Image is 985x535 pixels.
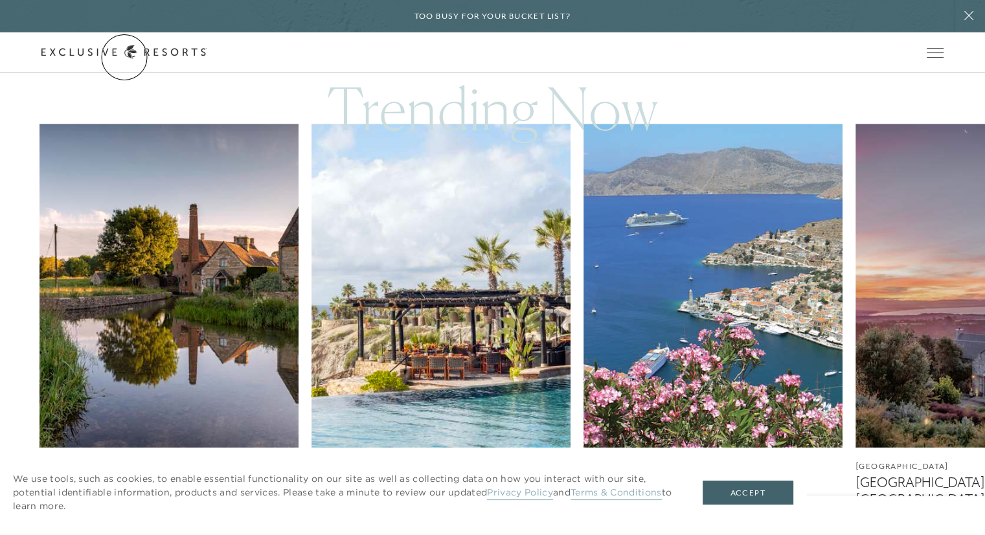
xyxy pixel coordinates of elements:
[703,481,793,505] button: Accept
[13,472,677,513] p: We use tools, such as cookies, to enable essential functionality on our site as well as collectin...
[571,486,662,500] a: Terms & Conditions
[40,124,299,492] a: [GEOGRAPHIC_DATA]The Cotswolds, [GEOGRAPHIC_DATA]
[487,486,552,500] a: Privacy Policy
[414,10,571,23] h6: Too busy for your bucket list?
[583,124,843,492] a: Around the WorldThe World
[927,48,944,57] button: Open navigation
[311,124,571,508] a: [GEOGRAPHIC_DATA][GEOGRAPHIC_DATA], [GEOGRAPHIC_DATA]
